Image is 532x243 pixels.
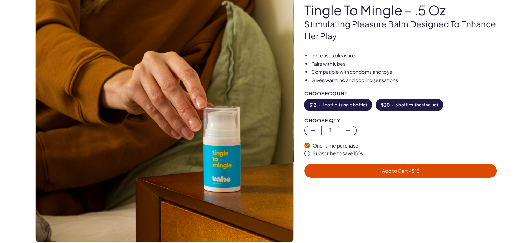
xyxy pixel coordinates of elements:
[339,102,367,107] span: ( single bottle )
[313,150,497,157] div: Subscribe to save 15 %
[322,126,339,134] span: 1
[304,99,372,111] button: -
[415,102,438,107] span: ( best value )
[376,99,443,111] button: -
[395,102,413,107] span: 3 bottles
[309,102,317,107] span: $ 12
[322,102,337,107] span: 1 bottle
[311,60,497,67] li: Pairs with lubes
[304,3,497,17] h1: Tingle To Mingle – .5 oz
[304,18,497,42] p: Stimulating pleasure balm designed to enhance her play
[304,91,497,96] div: Choose Count
[408,167,419,174] span: - $ 12
[311,69,497,76] li: Compatible with condoms and toys
[382,167,419,174] span: Add to Cart
[311,77,497,84] li: Gives warming and cooling sensations
[304,164,497,178] button: Add to Cart - $12
[313,142,497,149] div: One-time purchase
[311,52,497,59] li: Increases pleasure
[304,118,497,123] div: Choose Qty
[381,102,390,107] span: $ 30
